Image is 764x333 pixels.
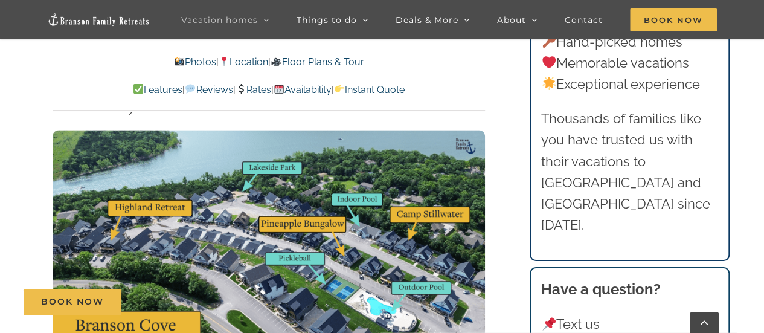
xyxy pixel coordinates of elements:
a: Floor Plans & Tour [271,56,364,68]
a: Instant Quote [334,84,405,95]
img: ❤️ [542,56,556,69]
p: Thousands of families like you have trusted us with their vacations to [GEOGRAPHIC_DATA] and [GEO... [541,108,717,236]
img: 🌟 [542,77,556,90]
p: Hand-picked homes Memorable vacations Exceptional experience [541,31,717,95]
a: Features [133,84,182,95]
a: Availability [274,84,332,95]
a: Rates [236,84,271,95]
span: Book Now [630,8,717,31]
span: Vacation homes [181,16,258,24]
a: Reviews [185,84,233,95]
img: 🎥 [271,57,281,66]
span: Things to do [297,16,357,24]
span: About [497,16,526,24]
img: 👉 [335,84,344,94]
p: | | | | [53,82,485,98]
strong: Have a question? [541,280,661,298]
a: Location [219,56,268,68]
img: 📸 [175,57,184,66]
span: Deals & More [396,16,458,24]
img: 📍 [219,57,229,66]
a: Book Now [24,289,121,315]
img: 📆 [274,84,284,94]
img: 💲 [236,84,246,94]
img: 💬 [185,84,195,94]
em: *Note that you cannot see the lake through the trees but you can hear it. [53,78,467,115]
img: 📌 [542,317,556,331]
span: Contact [565,16,603,24]
img: Branson Family Retreats Logo [47,13,150,27]
img: ✅ [133,84,143,94]
p: | | [53,54,485,70]
a: Photos [174,56,216,68]
span: Book Now [41,297,104,307]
